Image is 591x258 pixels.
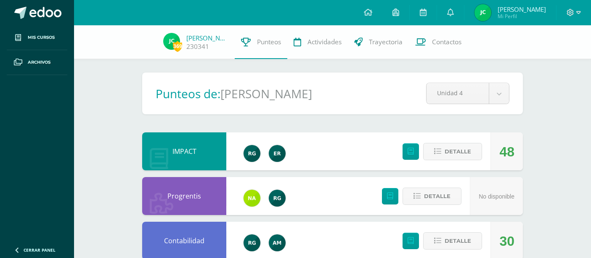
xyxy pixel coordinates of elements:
span: Mi Perfil [498,13,546,20]
img: 24ef3269677dd7dd963c57b86ff4a022.png [269,190,286,207]
a: Mis cursos [7,25,67,50]
a: Contactos [409,25,468,59]
div: IMPACT [142,132,226,170]
img: 6e92675d869eb295716253c72d38e6e7.png [269,234,286,251]
div: Progrentis [142,177,226,215]
span: Contactos [432,38,461,46]
span: [PERSON_NAME] [498,5,546,13]
a: Archivos [7,50,67,75]
span: Detalle [424,188,451,204]
a: Unidad 4 [427,83,509,104]
button: Detalle [423,232,482,250]
a: 230341 [186,42,209,51]
a: [PERSON_NAME] [186,34,228,42]
span: Archivos [28,59,50,66]
img: 43406b00e4edbe00e0fe2658b7eb63de.png [269,145,286,162]
div: 48 [499,133,514,171]
span: Trayectoria [369,38,403,46]
button: Detalle [403,188,461,205]
span: Detalle [445,144,471,159]
a: Actividades [287,25,348,59]
span: Actividades [307,38,342,46]
span: Punteos [257,38,281,46]
span: 369 [173,41,182,51]
span: Detalle [445,233,471,249]
span: Unidad 4 [437,83,478,103]
h1: Punteos de: [156,86,220,102]
span: Mis cursos [28,34,55,41]
button: Detalle [423,143,482,160]
a: Punteos [235,25,287,59]
a: Trayectoria [348,25,409,59]
img: 24ef3269677dd7dd963c57b86ff4a022.png [244,145,260,162]
img: 24ef3269677dd7dd963c57b86ff4a022.png [244,234,260,251]
span: Cerrar panel [24,247,56,253]
h1: [PERSON_NAME] [220,86,312,102]
img: 35a337993bdd6a3ef9ef2b9abc5596bd.png [244,190,260,207]
img: ea1128815ae1cf43e590f85f5e8a7301.png [474,4,491,21]
span: No disponible [479,193,514,200]
img: ea1128815ae1cf43e590f85f5e8a7301.png [163,33,180,50]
